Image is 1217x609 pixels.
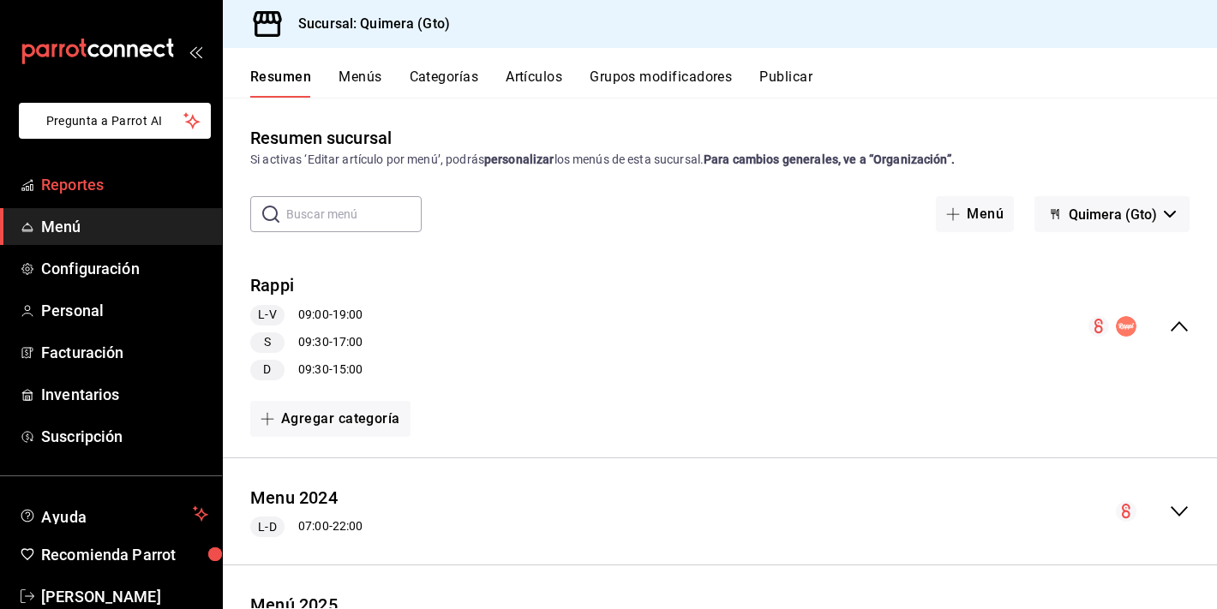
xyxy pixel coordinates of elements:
[339,69,381,98] button: Menús
[250,69,311,98] button: Resumen
[286,197,422,231] input: Buscar menú
[704,152,955,166] strong: Para cambios generales, ve a “Organización”.
[590,69,732,98] button: Grupos modificadores
[41,383,208,406] span: Inventarios
[1069,206,1157,223] span: Quimera (Gto)
[41,173,208,196] span: Reportes
[250,151,1190,169] div: Si activas ‘Editar artículo por menú’, podrás los menús de esta sucursal.
[189,45,202,58] button: open_drawer_menu
[41,341,208,364] span: Facturación
[257,333,278,351] span: S
[256,361,278,379] span: D
[285,14,450,34] h3: Sucursal: Quimera (Gto)
[410,69,479,98] button: Categorías
[12,124,211,142] a: Pregunta a Parrot AI
[250,69,1217,98] div: navigation tabs
[19,103,211,139] button: Pregunta a Parrot AI
[41,215,208,238] span: Menú
[41,504,186,524] span: Ayuda
[223,260,1217,394] div: collapse-menu-row
[41,257,208,280] span: Configuración
[223,472,1217,552] div: collapse-menu-row
[41,299,208,322] span: Personal
[250,401,411,437] button: Agregar categoría
[506,69,562,98] button: Artículos
[250,305,363,325] div: 09:00 - 19:00
[41,585,208,608] span: [PERSON_NAME]
[250,516,363,537] div: 07:00 - 22:00
[759,69,812,98] button: Publicar
[250,125,392,151] div: Resumen sucursal
[1034,196,1190,232] button: Quimera (Gto)
[250,486,338,510] button: Menu 2024
[46,112,184,130] span: Pregunta a Parrot AI
[41,425,208,448] span: Suscripción
[484,152,555,166] strong: personalizar
[251,518,283,536] span: L-D
[250,332,363,353] div: 09:30 - 17:00
[41,543,208,566] span: Recomienda Parrot
[250,360,363,380] div: 09:30 - 15:00
[936,196,1014,232] button: Menú
[250,273,294,298] button: Rappi
[251,306,283,324] span: L-V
